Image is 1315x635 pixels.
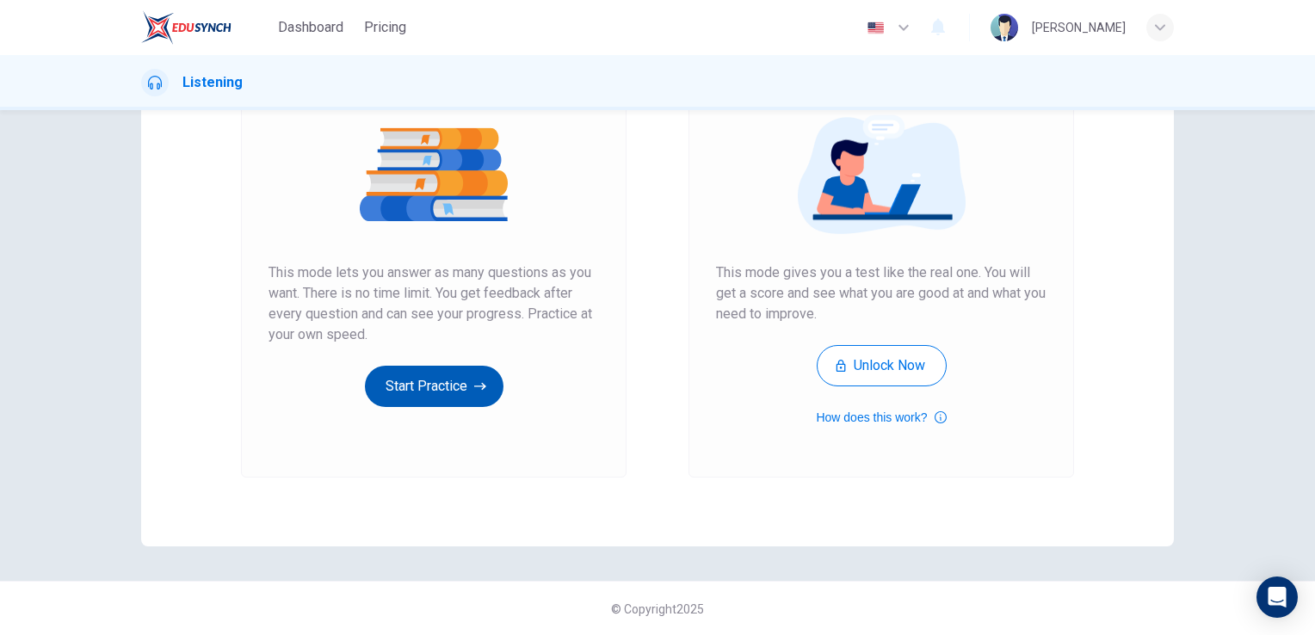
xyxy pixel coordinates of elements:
[364,17,406,38] span: Pricing
[271,12,350,43] button: Dashboard
[716,262,1046,324] span: This mode gives you a test like the real one. You will get a score and see what you are good at a...
[365,366,503,407] button: Start Practice
[357,12,413,43] button: Pricing
[278,17,343,38] span: Dashboard
[816,407,946,428] button: How does this work?
[141,10,271,45] a: EduSynch logo
[182,72,243,93] h1: Listening
[141,10,232,45] img: EduSynch logo
[817,345,947,386] button: Unlock Now
[611,602,704,616] span: © Copyright 2025
[865,22,886,34] img: en
[1032,17,1126,38] div: [PERSON_NAME]
[269,262,599,345] span: This mode lets you answer as many questions as you want. There is no time limit. You get feedback...
[991,14,1018,41] img: Profile picture
[1256,576,1298,618] div: Open Intercom Messenger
